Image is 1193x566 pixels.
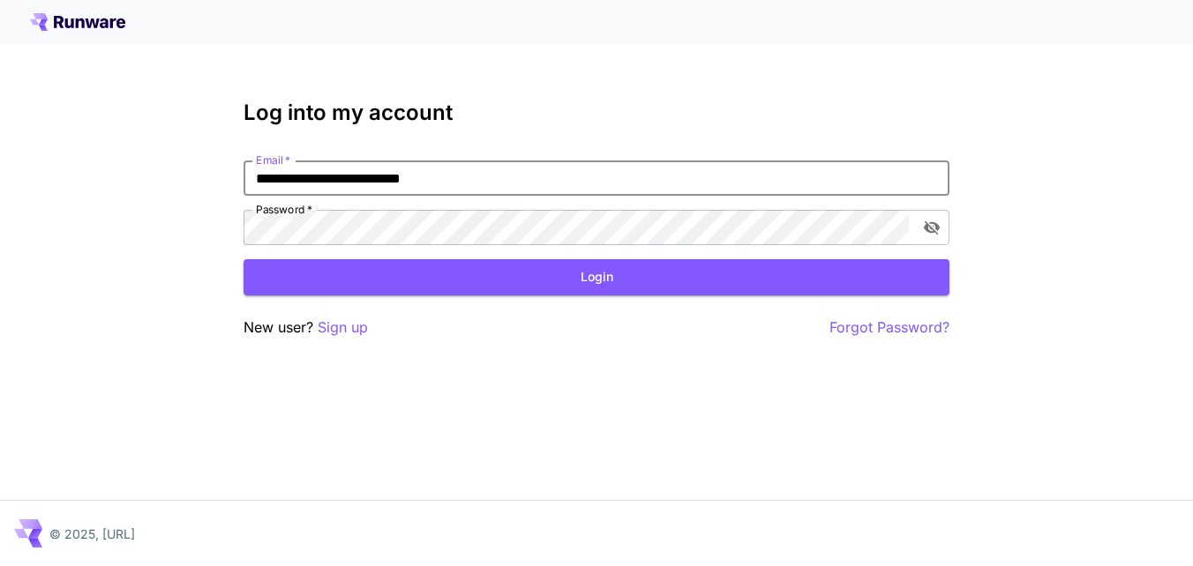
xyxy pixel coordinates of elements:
[256,153,290,168] label: Email
[829,317,949,339] button: Forgot Password?
[318,317,368,339] button: Sign up
[244,317,368,339] p: New user?
[256,202,312,217] label: Password
[916,212,948,243] button: toggle password visibility
[244,259,949,295] button: Login
[244,101,949,125] h3: Log into my account
[49,525,135,543] p: © 2025, [URL]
